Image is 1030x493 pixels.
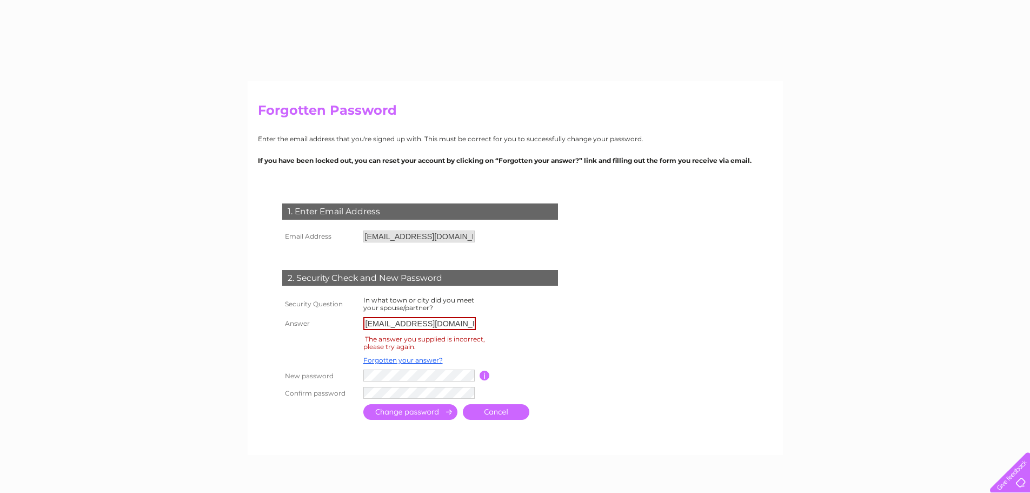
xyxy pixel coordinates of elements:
[363,333,485,352] div: The answer you supplied is incorrect, please try again.
[280,314,361,333] th: Answer
[280,294,361,314] th: Security Question
[258,155,773,166] p: If you have been locked out, you can reset your account by clicking on “Forgotten your answer?” l...
[280,384,361,402] th: Confirm password
[280,228,361,245] th: Email Address
[282,203,558,220] div: 1. Enter Email Address
[463,404,529,420] a: Cancel
[363,404,457,420] input: Submit
[363,356,443,364] a: Forgotten your answer?
[363,296,474,312] label: In what town or city did you meet your spouse/partner?
[280,367,361,384] th: New password
[282,270,558,286] div: 2. Security Check and New Password
[258,103,773,123] h2: Forgotten Password
[480,371,490,380] input: Information
[258,134,773,144] p: Enter the email address that you're signed up with. This must be correct for you to successfully ...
